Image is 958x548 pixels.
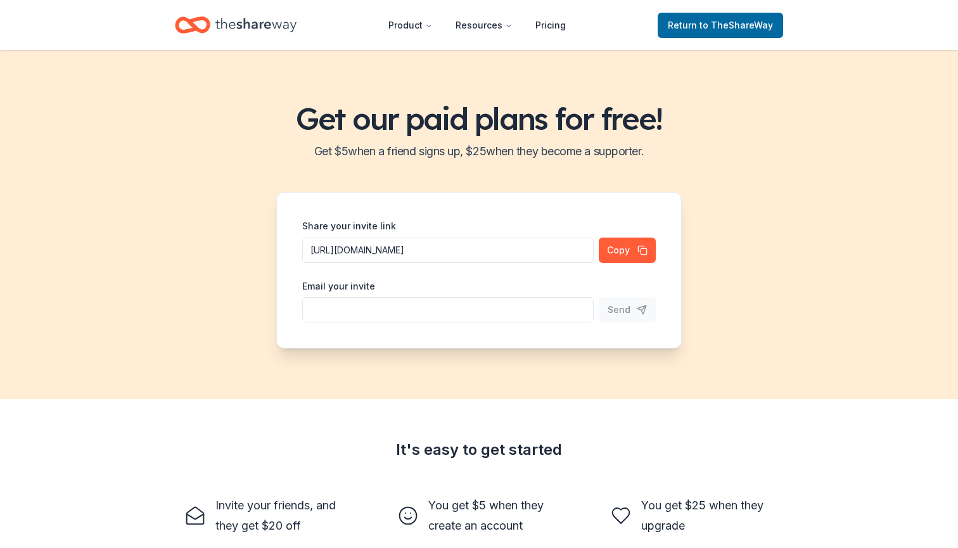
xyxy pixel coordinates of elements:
[668,18,773,33] span: Return
[658,13,783,38] a: Returnto TheShareWay
[302,280,375,293] label: Email your invite
[378,10,576,40] nav: Main
[15,141,943,162] h2: Get $ 5 when a friend signs up, $ 25 when they become a supporter.
[699,20,773,30] span: to TheShareWay
[175,440,783,460] div: It's easy to get started
[599,238,656,263] button: Copy
[175,10,297,40] a: Home
[378,13,443,38] button: Product
[15,101,943,136] h1: Get our paid plans for free!
[445,13,523,38] button: Resources
[428,495,560,536] div: You get $5 when they create an account
[525,13,576,38] a: Pricing
[215,495,347,536] div: Invite your friends, and they get $20 off
[302,220,396,233] label: Share your invite link
[641,495,773,536] div: You get $25 when they upgrade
